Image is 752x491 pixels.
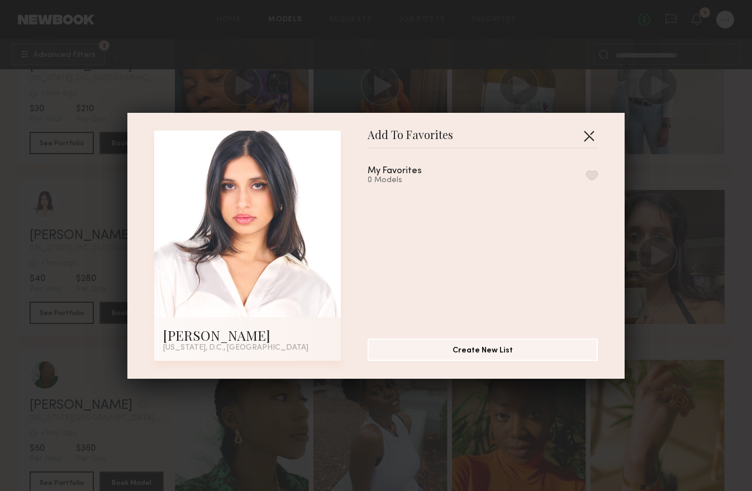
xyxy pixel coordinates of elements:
[163,344,332,352] div: [US_STATE], D.C., [GEOGRAPHIC_DATA]
[580,127,598,145] button: Close
[368,166,422,176] div: My Favorites
[368,131,453,147] span: Add To Favorites
[368,176,449,185] div: 0 Models
[368,339,598,361] button: Create New List
[163,326,332,344] div: [PERSON_NAME]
